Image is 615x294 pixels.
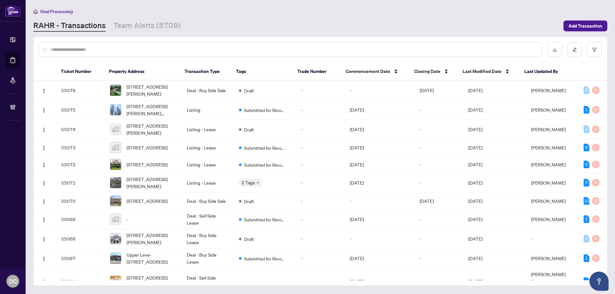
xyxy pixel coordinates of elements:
span: [STREET_ADDRESS] [127,144,168,151]
button: Logo [39,214,49,224]
td: - [296,81,345,100]
img: Logo [41,256,46,261]
td: Listing - Lease [182,120,234,139]
span: Submitted for Review [244,161,286,168]
span: [STREET_ADDRESS][PERSON_NAME] [127,232,176,246]
span: [DATE] [468,180,482,186]
span: DC [9,277,17,286]
span: [DATE] [468,107,482,113]
span: [STREET_ADDRESS][PERSON_NAME][PERSON_NAME] [127,103,176,117]
span: Add Transaction [569,21,602,31]
span: - [127,216,128,223]
td: Listing - Lease [182,139,234,156]
div: 1 [584,254,589,262]
img: Logo [41,146,46,151]
span: [DATE] [468,126,482,132]
td: - [296,173,345,193]
img: thumbnail-img [110,85,121,96]
td: - [414,229,463,249]
td: Deal - Buy Side Lease [182,229,234,249]
img: thumbnail-img [110,104,121,115]
span: Submitted for Review [244,107,286,114]
td: Listing [182,100,234,120]
span: edit [572,47,577,52]
span: [STREET_ADDRESS] [127,197,168,204]
td: 55076 [56,81,105,100]
th: Closing Date [409,63,457,81]
img: thumbnail-img [110,142,121,153]
div: 1 [584,215,589,223]
td: [PERSON_NAME] [526,193,578,210]
button: Logo [39,124,49,134]
span: down [256,181,259,184]
button: edit [567,42,582,57]
span: [DATE] [468,145,482,150]
span: [DATE] [468,162,482,167]
div: 0 [584,235,589,242]
th: Last Updated By [519,63,577,81]
span: [STREET_ADDRESS][PERSON_NAME] [127,274,176,288]
td: Listing - Lease [182,156,234,173]
td: 55073 [56,139,105,156]
span: Draft [244,126,254,133]
img: Logo [41,108,46,113]
td: - [345,229,414,249]
img: thumbnail-img [110,214,121,225]
span: Draft [244,198,254,205]
div: 0 [584,125,589,133]
td: [DATE] [345,249,414,268]
span: download [553,47,557,52]
span: [DATE] [468,255,482,261]
td: 55074 [56,120,105,139]
img: thumbnail-img [110,253,121,264]
th: Transaction Type [179,63,231,81]
td: - [296,120,345,139]
div: 0 [592,106,600,114]
img: Logo [41,181,46,186]
div: 0 [592,125,600,133]
td: - [345,193,414,210]
span: [STREET_ADDRESS][PERSON_NAME] [127,122,176,136]
td: - [296,193,345,210]
button: Logo [39,276,49,286]
img: thumbnail-img [110,177,121,188]
td: - [414,120,463,139]
span: [DATE] [468,236,482,242]
td: 55071 [56,173,105,193]
span: Submitted for Review [244,216,286,223]
div: 6 [584,161,589,168]
td: Deal - Sell Side Lease [182,210,234,229]
div: 0 [592,144,600,151]
a: RAHR - Transactions [33,20,106,32]
button: download [547,42,562,57]
img: thumbnail-img [110,195,121,206]
span: [DATE] [468,216,482,222]
div: 0 [592,215,600,223]
td: - [296,100,345,120]
td: [DATE] [345,139,414,156]
div: 1 [584,106,589,114]
img: thumbnail-img [110,124,121,135]
span: Commencement Date [346,68,390,75]
button: Open asap [589,272,609,291]
button: Logo [39,85,49,95]
div: 3 [584,179,589,187]
td: - [296,139,345,156]
td: - [414,156,463,173]
td: - [526,229,578,249]
td: [DATE] [345,100,414,120]
th: Ticket Number [56,63,104,81]
td: - [296,210,345,229]
img: Logo [41,88,46,93]
td: [PERSON_NAME] [526,210,578,229]
td: [PERSON_NAME] [526,173,578,193]
span: Draft [244,87,254,94]
td: [DATE] [345,156,414,173]
span: 2 Tags [242,179,255,186]
td: 55069 [56,210,105,229]
td: [DATE] [414,81,463,100]
td: [PERSON_NAME] [526,249,578,268]
td: - [345,81,414,100]
img: logo [5,5,20,17]
td: [DATE] [345,173,414,193]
